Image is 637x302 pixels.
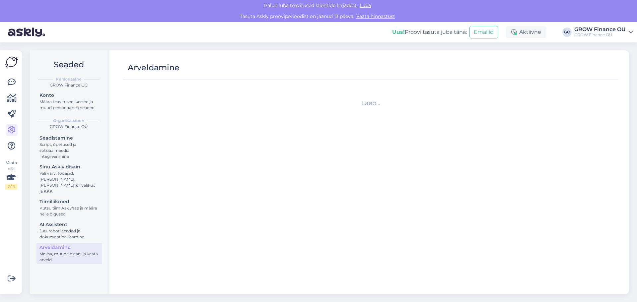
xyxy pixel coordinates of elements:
div: Seadistamine [39,135,99,142]
a: TiimiliikmedKutsu tiim Askly'sse ja määra neile õigused [36,197,102,218]
a: Sinu Askly disainVali värv, tööajad, [PERSON_NAME], [PERSON_NAME] kiirvalikud ja KKK [36,162,102,195]
b: Uus! [392,29,405,35]
a: AI AssistentJuturoboti seaded ja dokumentide lisamine [36,220,102,241]
a: Vaata hinnastust [354,13,397,19]
div: 2 / 3 [5,184,17,190]
div: Sinu Askly disain [39,163,99,170]
div: Vali värv, tööajad, [PERSON_NAME], [PERSON_NAME] kiirvalikud ja KKK [39,170,99,194]
div: Juturoboti seaded ja dokumentide lisamine [39,228,99,240]
a: KontoMäära teavitused, keeled ja muud personaalsed seaded [36,91,102,112]
div: Script, õpetused ja sotsiaalmeedia integreerimine [39,142,99,159]
div: GROW Finance OÜ [574,32,626,37]
a: SeadistamineScript, õpetused ja sotsiaalmeedia integreerimine [36,134,102,160]
div: Määra teavitused, keeled ja muud personaalsed seaded [39,99,99,111]
div: Maksa, muuda plaani ja vaata arveid [39,251,99,263]
div: Arveldamine [39,244,99,251]
a: GROW Finance OÜGROW Finance OÜ [574,27,633,37]
div: AI Assistent [39,221,99,228]
div: Aktiivne [506,26,546,38]
div: GROW Finance OÜ [35,124,102,130]
div: Tiimiliikmed [39,198,99,205]
div: Kutsu tiim Askly'sse ja määra neile õigused [39,205,99,217]
div: Konto [39,92,99,99]
div: GROW Finance OÜ [574,27,626,32]
a: ArveldamineMaksa, muuda plaani ja vaata arveid [36,243,102,264]
img: Askly Logo [5,56,18,68]
h2: Seaded [35,58,102,71]
div: Laeb... [125,99,616,108]
div: Vaata siia [5,160,17,190]
div: GROW Finance OÜ [35,82,102,88]
div: Arveldamine [128,61,179,74]
span: Luba [358,2,373,8]
button: Emailid [469,26,498,38]
div: GO [562,28,572,37]
b: Organisatsioon [53,118,84,124]
div: Proovi tasuta juba täna: [392,28,467,36]
b: Personaalne [56,76,82,82]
